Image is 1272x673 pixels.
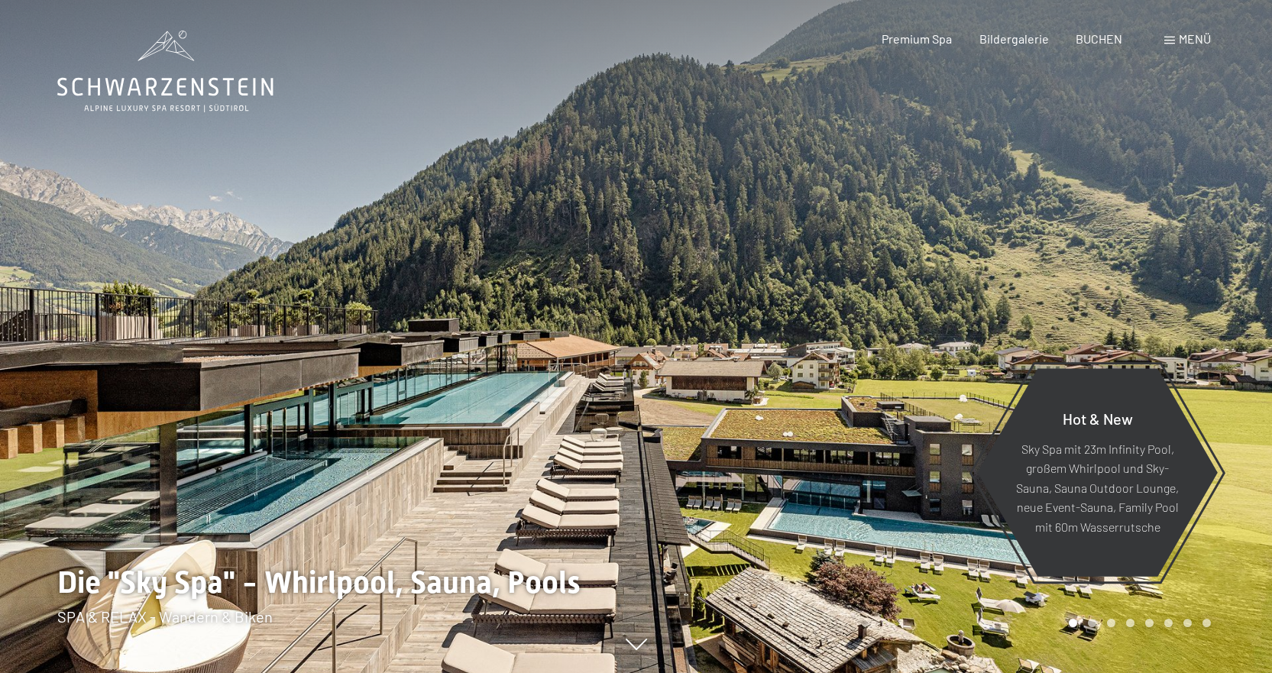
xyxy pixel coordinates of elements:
div: Carousel Page 7 [1183,619,1192,627]
div: Carousel Page 3 [1107,619,1115,627]
div: Carousel Page 2 [1088,619,1096,627]
p: Sky Spa mit 23m Infinity Pool, großem Whirlpool und Sky-Sauna, Sauna Outdoor Lounge, neue Event-S... [1015,438,1180,536]
a: Hot & New Sky Spa mit 23m Infinity Pool, großem Whirlpool und Sky-Sauna, Sauna Outdoor Lounge, ne... [976,367,1219,578]
a: Premium Spa [882,31,952,46]
div: Carousel Page 5 [1145,619,1154,627]
span: Menü [1179,31,1211,46]
div: Carousel Page 8 [1202,619,1211,627]
div: Carousel Page 1 (Current Slide) [1069,619,1077,627]
div: Carousel Page 6 [1164,619,1173,627]
div: Carousel Page 4 [1126,619,1134,627]
div: Carousel Pagination [1063,619,1211,627]
span: Hot & New [1063,409,1133,427]
a: Bildergalerie [979,31,1049,46]
a: BUCHEN [1076,31,1122,46]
